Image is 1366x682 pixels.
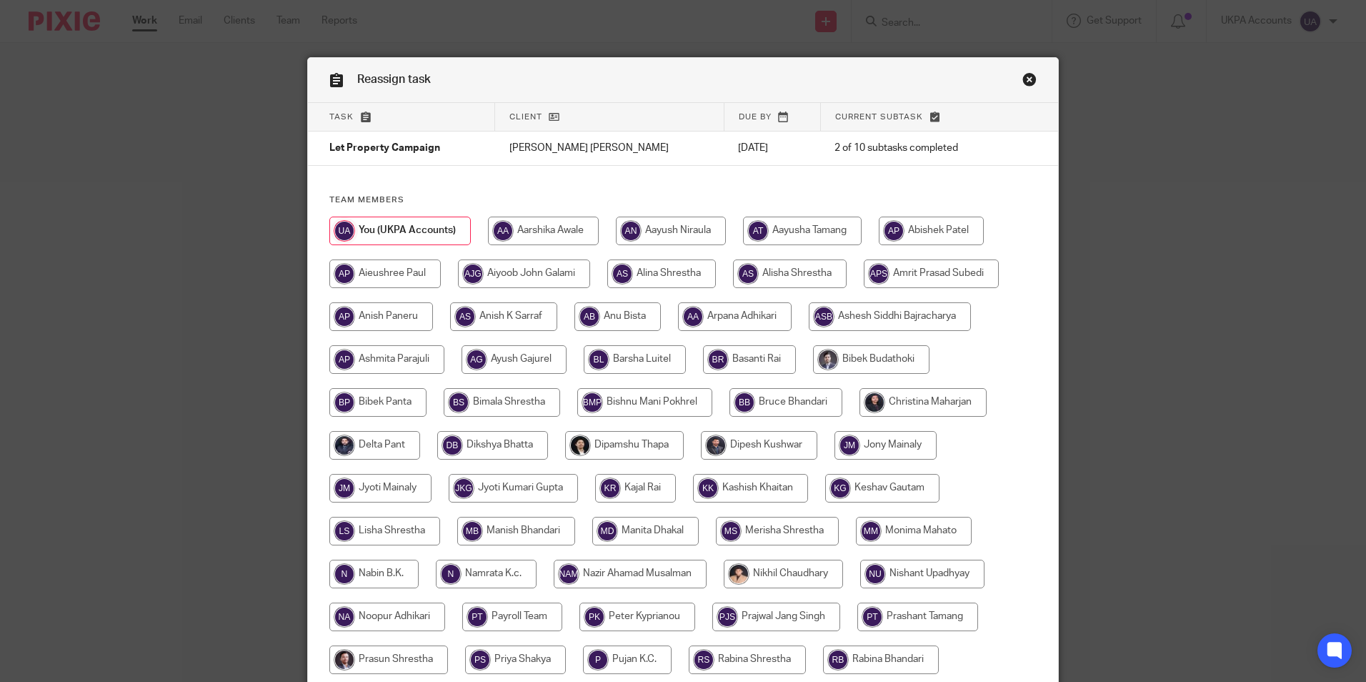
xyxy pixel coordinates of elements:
[329,113,354,121] span: Task
[509,113,542,121] span: Client
[1022,72,1037,92] a: Close this dialog window
[820,132,1005,166] td: 2 of 10 subtasks completed
[329,194,1037,206] h4: Team members
[835,113,923,121] span: Current subtask
[509,141,709,155] p: [PERSON_NAME] [PERSON_NAME]
[739,113,772,121] span: Due by
[357,74,431,85] span: Reassign task
[329,144,440,154] span: Let Property Campaign
[738,141,806,155] p: [DATE]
